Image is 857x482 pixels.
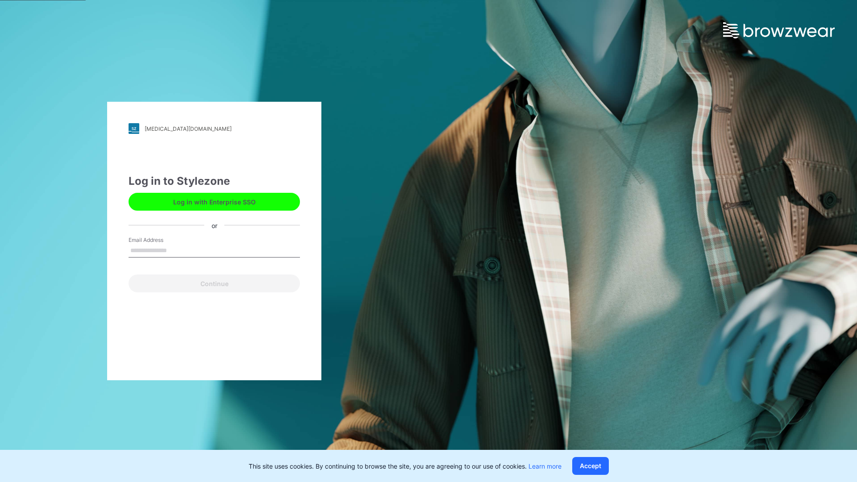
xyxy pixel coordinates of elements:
[145,125,232,132] div: [MEDICAL_DATA][DOMAIN_NAME]
[129,123,300,134] a: [MEDICAL_DATA][DOMAIN_NAME]
[129,193,300,211] button: Log in with Enterprise SSO
[129,236,191,244] label: Email Address
[129,123,139,134] img: stylezone-logo.562084cfcfab977791bfbf7441f1a819.svg
[204,220,225,230] div: or
[129,173,300,189] div: Log in to Stylezone
[572,457,609,475] button: Accept
[723,22,835,38] img: browzwear-logo.e42bd6dac1945053ebaf764b6aa21510.svg
[528,462,562,470] a: Learn more
[249,461,562,471] p: This site uses cookies. By continuing to browse the site, you are agreeing to our use of cookies.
